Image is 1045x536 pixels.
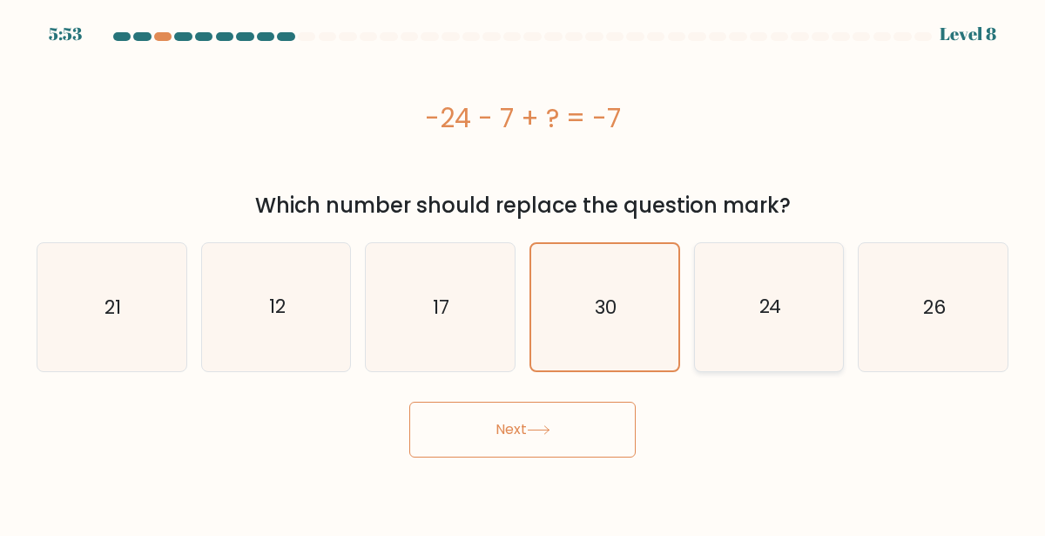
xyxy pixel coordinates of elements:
text: 30 [595,294,617,321]
text: 26 [923,294,946,321]
text: 24 [758,294,781,321]
div: Which number should replace the question mark? [47,190,998,221]
text: 21 [104,294,121,321]
text: 12 [269,294,286,321]
div: 5:53 [49,21,82,47]
div: Level 8 [940,21,996,47]
button: Next [409,402,636,458]
text: 17 [434,294,450,321]
div: -24 - 7 + ? = -7 [37,98,1008,138]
